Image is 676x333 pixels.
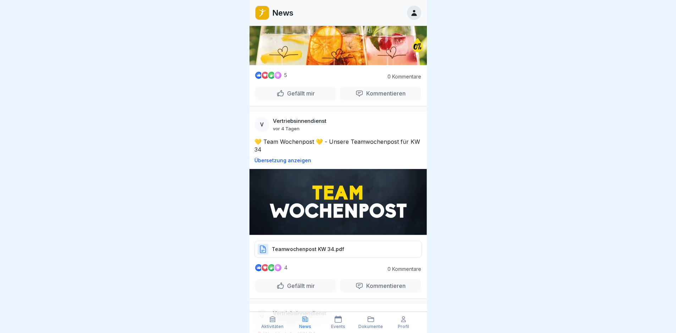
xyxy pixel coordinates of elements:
[331,324,345,329] p: Events
[284,282,315,289] p: Gefällt mir
[398,324,409,329] p: Profil
[382,266,421,272] p: 0 Kommentare
[363,282,406,289] p: Kommentieren
[249,169,427,235] img: Post Image
[272,8,293,17] p: News
[382,74,421,80] p: 0 Kommentare
[284,265,287,271] p: 4
[363,90,406,97] p: Kommentieren
[254,138,422,153] p: 💛 Team Wochenpost 💛 - Unsere Teamwochenpost für KW 34
[358,324,383,329] p: Dokumente
[249,16,427,65] img: Post Image
[272,246,344,253] p: Teamwochenpost KW 34.pdf
[299,324,311,329] p: News
[254,249,422,256] a: Teamwochenpost KW 34.pdf
[273,310,326,317] p: Vertriebsinnendienst
[273,118,326,124] p: Vertriebsinnendienst
[284,90,315,97] p: Gefällt mir
[254,158,422,163] p: Übersetzung anzeigen
[261,324,284,329] p: Aktivitäten
[273,126,299,131] p: vor 4 Tagen
[284,72,287,78] p: 5
[254,310,269,324] div: V
[254,117,269,132] div: V
[255,6,269,20] img: oo2rwhh5g6mqyfqxhtbddxvd.png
